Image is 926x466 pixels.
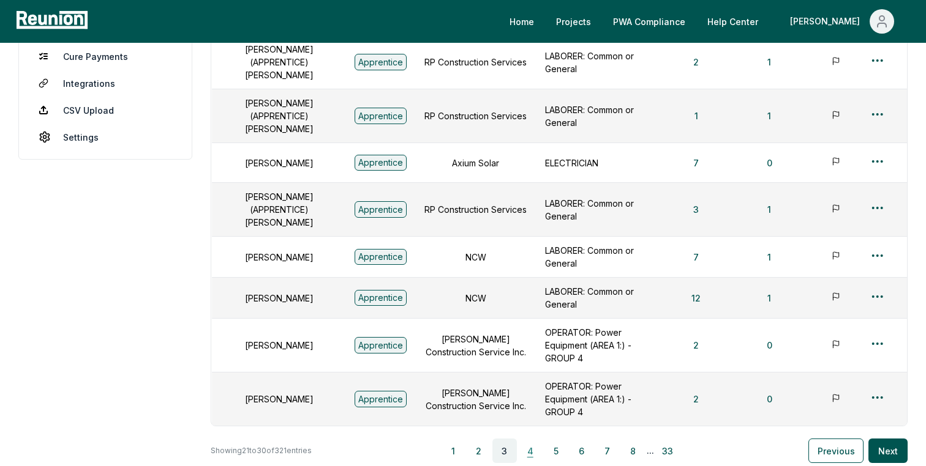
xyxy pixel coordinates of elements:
[545,50,658,75] p: LABORER: Common or General
[683,50,709,75] button: 2
[757,150,782,175] button: 0
[780,9,904,34] button: [PERSON_NAME]
[621,438,646,463] button: 8
[545,244,658,270] p: LABORER: Common or General
[758,50,781,75] button: 1
[683,245,709,269] button: 7
[212,278,347,319] td: [PERSON_NAME]
[212,89,347,143] td: [PERSON_NAME] (APPRENTICE) [PERSON_NAME]
[355,108,407,124] div: Apprentice
[603,9,695,34] a: PWA Compliance
[29,44,182,68] a: Cure Payments
[758,198,781,222] button: 1
[414,143,538,183] td: Axium Solar
[570,438,594,463] button: 6
[355,249,407,265] div: Apprentice
[808,438,864,463] button: Previous
[441,438,465,463] button: 1
[29,98,182,122] a: CSV Upload
[414,35,538,89] td: RP Construction Services
[212,319,347,372] td: [PERSON_NAME]
[518,438,543,463] button: 4
[758,286,781,310] button: 1
[29,71,182,95] a: Integrations
[545,285,658,311] p: LABORER: Common or General
[758,245,781,269] button: 1
[683,198,709,222] button: 3
[647,443,654,458] span: ...
[414,89,538,143] td: RP Construction Services
[685,104,708,128] button: 1
[355,155,407,171] div: Apprentice
[544,438,568,463] button: 5
[683,387,709,412] button: 2
[682,286,710,310] button: 12
[467,438,491,463] button: 2
[355,337,407,353] div: Apprentice
[492,438,517,463] button: 3
[355,201,407,217] div: Apprentice
[355,54,407,70] div: Apprentice
[414,372,538,426] td: [PERSON_NAME] Construction Service Inc.
[546,9,601,34] a: Projects
[414,237,538,278] td: NCW
[212,143,347,183] td: [PERSON_NAME]
[414,278,538,319] td: NCW
[868,438,908,463] button: Next
[595,438,620,463] button: 7
[655,438,680,463] button: 33
[545,326,658,364] p: OPERATOR: Power Equipment (AREA 1:) - GROUP 4
[500,9,544,34] a: Home
[355,391,407,407] div: Apprentice
[790,9,865,34] div: [PERSON_NAME]
[758,104,781,128] button: 1
[545,197,658,223] p: LABORER: Common or General
[414,183,538,237] td: RP Construction Services
[29,125,182,149] a: Settings
[698,9,768,34] a: Help Center
[545,380,658,418] p: OPERATOR: Power Equipment (AREA 1:) - GROUP 4
[212,237,347,278] td: [PERSON_NAME]
[212,35,347,89] td: [PERSON_NAME] (APPRENTICE) [PERSON_NAME]
[212,183,347,237] td: [PERSON_NAME] (APPRENTICE) [PERSON_NAME]
[545,157,658,169] p: ELECTRICIAN
[414,319,538,372] td: [PERSON_NAME] Construction Service Inc.
[355,290,407,306] div: Apprentice
[757,333,782,358] button: 0
[683,150,709,175] button: 7
[683,333,709,358] button: 2
[211,445,312,457] p: Showing 21 to 30 of 321 entries
[212,372,347,426] td: [PERSON_NAME]
[757,387,782,412] button: 0
[545,103,658,129] p: LABORER: Common or General
[500,9,914,34] nav: Main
